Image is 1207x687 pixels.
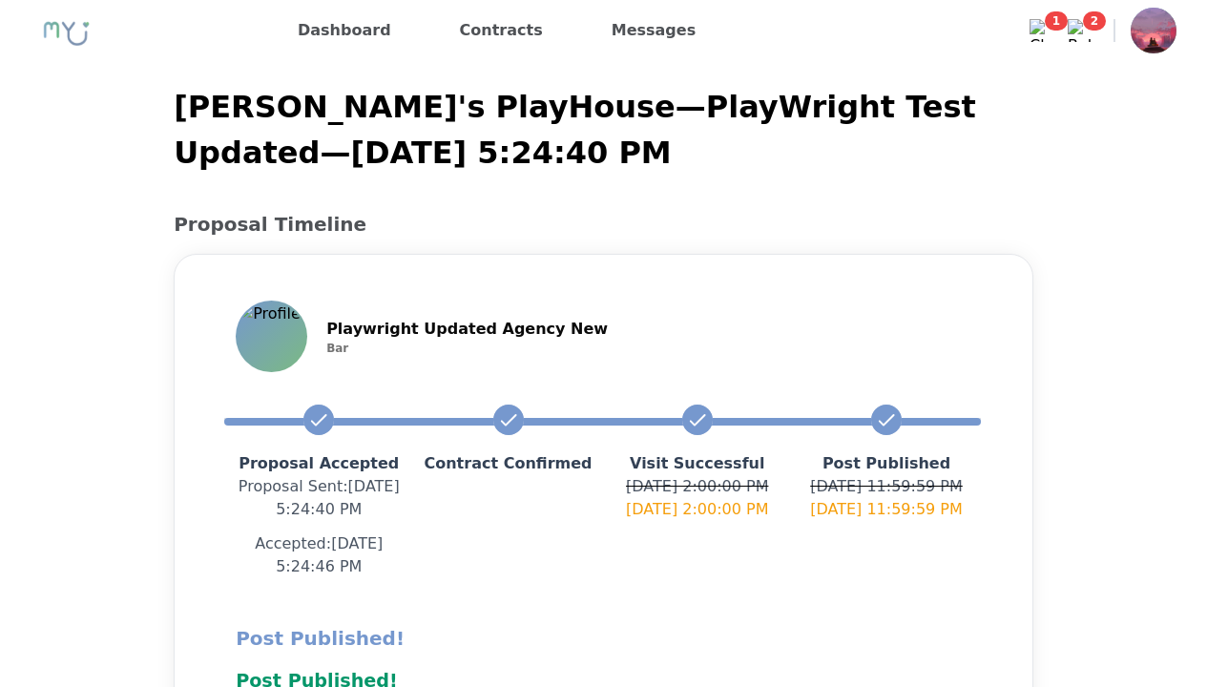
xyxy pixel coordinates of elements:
[452,15,551,46] a: Contracts
[1068,19,1091,42] img: Bell
[174,84,1033,176] p: [PERSON_NAME]'s PlayHouse — PlayWright Test Updated — [DATE] 5:24:40 PM
[174,210,1033,239] h2: Proposal Timeline
[604,15,703,46] a: Messages
[326,318,608,341] p: Playwright Updated Agency New
[224,452,413,475] p: Proposal Accepted
[792,475,981,498] p: [DATE] 11:59:59 PM
[236,624,595,653] h2: Post Published!
[238,302,305,370] img: Profile
[792,452,981,475] p: Post Published
[1030,19,1052,42] img: Chat
[224,532,413,578] p: Accepted: [DATE] 5:24:46 PM
[1131,8,1176,53] img: Profile
[326,341,608,356] p: Bar
[603,498,792,521] p: [DATE] 2:00:00 PM
[792,498,981,521] p: [DATE] 11:59:59 PM
[603,475,792,498] p: [DATE] 2:00:00 PM
[1045,11,1068,31] span: 1
[413,452,602,475] p: Contract Confirmed
[224,475,413,521] p: Proposal Sent : [DATE] 5:24:40 PM
[603,452,792,475] p: Visit Successful
[290,15,399,46] a: Dashboard
[1083,11,1106,31] span: 2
